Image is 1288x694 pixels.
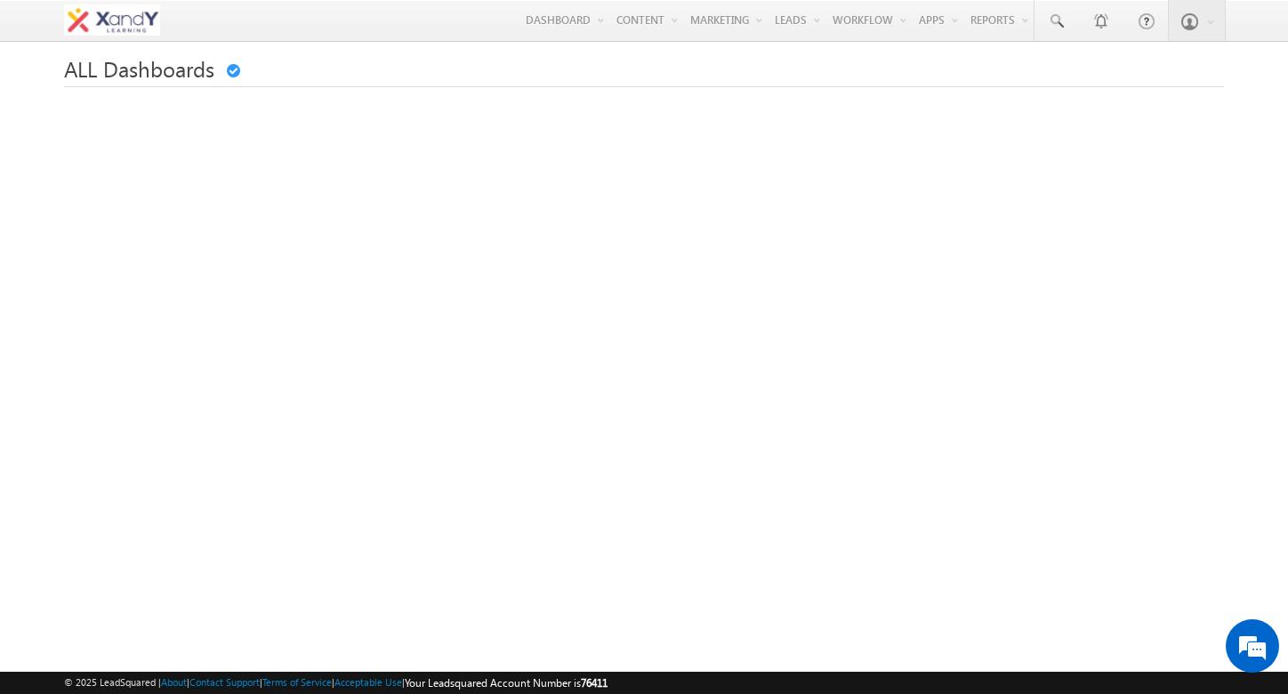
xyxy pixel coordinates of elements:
img: Custom Logo [64,4,160,36]
span: © 2025 LeadSquared | | | | | [64,674,608,691]
a: About [161,676,187,688]
span: 76411 [581,676,608,690]
a: Contact Support [189,676,260,688]
a: Terms of Service [262,676,332,688]
a: Acceptable Use [334,676,402,688]
span: ALL Dashboards [64,54,214,83]
span: Your Leadsquared Account Number is [405,676,608,690]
